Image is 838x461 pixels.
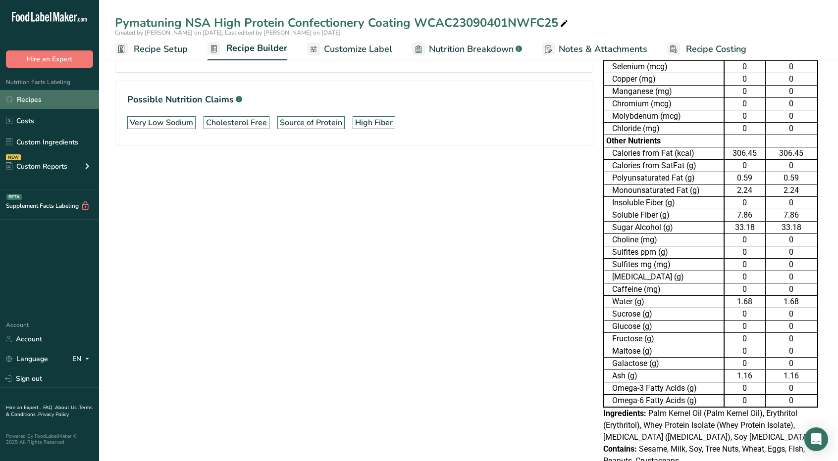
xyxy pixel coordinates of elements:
[768,395,815,407] div: 0
[206,117,267,129] div: Cholesterol Free
[667,38,746,60] a: Recipe Costing
[604,160,724,172] td: Calories from SatFat (g)
[727,61,763,73] div: 0
[727,73,763,85] div: 0
[768,160,815,172] div: 0
[604,234,724,246] td: Choline (mg)
[727,86,763,97] div: 0
[727,209,763,221] div: 7.86
[768,123,815,135] div: 0
[604,184,724,197] td: Monounsaturated Fat (g)
[768,61,815,73] div: 0
[768,246,815,258] div: 0
[768,271,815,283] div: 0
[127,93,581,106] h1: Possible Nutrition Claims
[768,110,815,122] div: 0
[727,296,763,308] div: 1.68
[727,147,763,159] div: 306.45
[768,308,815,320] div: 0
[727,110,763,122] div: 0
[324,43,392,56] span: Customize Label
[768,333,815,345] div: 0
[768,222,815,233] div: 33.18
[768,184,815,196] div: 2.24
[280,117,342,129] div: Source of Protein
[604,321,724,333] td: Glucose (g)
[727,395,763,407] div: 0
[727,197,763,209] div: 0
[226,42,287,55] span: Recipe Builder
[804,427,828,451] div: Open Intercom Messenger
[604,222,724,234] td: Sugar Alcohol (g)
[6,194,22,200] div: BETA
[43,404,55,411] a: FAQ .
[6,404,41,411] a: Hire an Expert .
[727,321,763,332] div: 0
[559,43,647,56] span: Notes & Attachments
[727,246,763,258] div: 0
[768,209,815,221] div: 7.86
[604,73,724,86] td: Copper (mg)
[542,38,647,60] a: Notes & Attachments
[727,123,763,135] div: 0
[6,350,48,368] a: Language
[115,29,341,37] span: Created by [PERSON_NAME] on [DATE], Last edited by [PERSON_NAME] on [DATE]
[6,50,93,68] button: Hire an Expert
[115,38,188,60] a: Recipe Setup
[6,404,93,418] a: Terms & Conditions .
[768,73,815,85] div: 0
[727,222,763,233] div: 33.18
[6,154,21,160] div: NEW
[604,370,724,382] td: Ash (g)
[604,333,724,345] td: Fructose (g)
[727,308,763,320] div: 0
[768,197,815,209] div: 0
[686,43,746,56] span: Recipe Costing
[727,160,763,172] div: 0
[603,409,809,442] span: Palm Kernel Oil (Palm Kernel Oil), Erythritol (Erythritol), Whey Protein Isolate (Whey Protein Is...
[604,395,724,408] td: Omega-6 Fatty Acids (g)
[727,271,763,283] div: 0
[727,382,763,394] div: 0
[604,246,724,259] td: Sulfites ppm (g)
[604,135,724,147] td: Other Nutrients
[768,234,815,246] div: 0
[604,197,724,209] td: Insoluble Fiber (g)
[604,345,724,358] td: Maltose (g)
[727,172,763,184] div: 0.59
[130,117,193,129] div: Very Low Sodium
[604,283,724,296] td: Caffeine (mg)
[768,283,815,295] div: 0
[134,43,188,56] span: Recipe Setup
[604,61,724,73] td: Selenium (mcg)
[604,358,724,370] td: Galactose (g)
[6,433,93,445] div: Powered By FoodLabelMaker © 2025 All Rights Reserved
[727,259,763,271] div: 0
[727,184,763,196] div: 2.24
[38,411,69,418] a: Privacy Policy
[604,296,724,308] td: Water (g)
[429,43,514,56] span: Nutrition Breakdown
[727,370,763,382] div: 1.16
[768,358,815,369] div: 0
[208,37,287,61] a: Recipe Builder
[604,259,724,271] td: Sulfites mg (mg)
[604,123,724,135] td: Chloride (mg)
[727,283,763,295] div: 0
[604,382,724,395] td: Omega-3 Fatty Acids (g)
[604,271,724,283] td: [MEDICAL_DATA] (g)
[604,308,724,321] td: Sucrose (g)
[768,382,815,394] div: 0
[768,370,815,382] div: 1.16
[6,161,67,172] div: Custom Reports
[768,98,815,110] div: 0
[604,98,724,110] td: Chromium (mcg)
[355,117,393,129] div: High Fiber
[727,98,763,110] div: 0
[604,86,724,98] td: Manganese (mg)
[55,404,79,411] a: About Us .
[603,444,637,454] span: Contains:
[727,358,763,369] div: 0
[604,147,724,160] td: Calories from Fat (kcal)
[604,172,724,184] td: Polyunsaturated Fat (g)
